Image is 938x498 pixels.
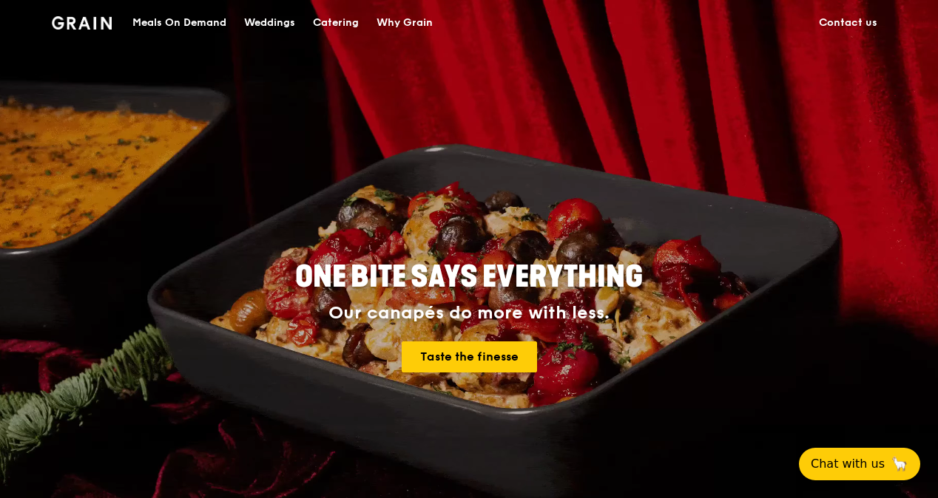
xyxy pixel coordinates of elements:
[52,16,112,30] img: Grain
[368,1,442,45] a: Why Grain
[799,448,920,480] button: Chat with us🦙
[244,1,295,45] div: Weddings
[377,1,433,45] div: Why Grain
[811,455,885,473] span: Chat with us
[295,259,643,295] span: ONE BITE SAYS EVERYTHING
[402,341,537,372] a: Taste the finesse
[891,455,908,473] span: 🦙
[304,1,368,45] a: Catering
[810,1,886,45] a: Contact us
[313,1,359,45] div: Catering
[132,1,226,45] div: Meals On Demand
[203,303,735,324] div: Our canapés do more with less.
[235,1,304,45] a: Weddings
